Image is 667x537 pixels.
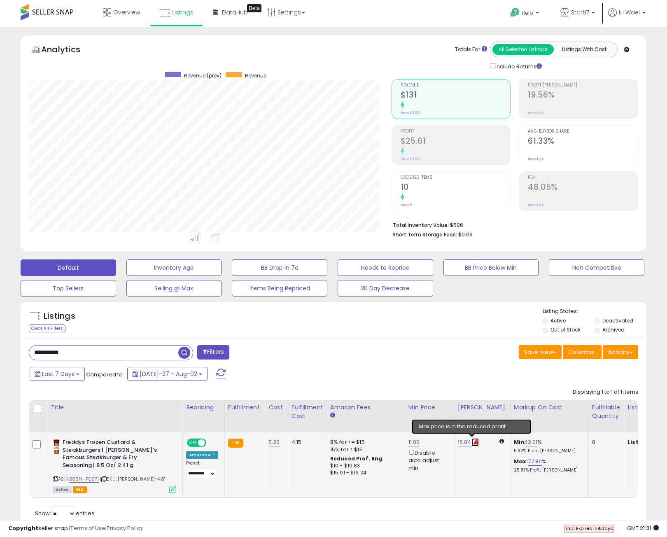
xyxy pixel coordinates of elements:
button: Columns [563,345,602,359]
span: OFF [205,439,218,446]
span: Ordered Items [401,175,511,180]
small: Prev: N/A [528,156,544,161]
div: Tooltip anchor [247,4,261,12]
span: Profit [401,129,511,134]
span: Revenue [401,83,511,88]
small: Prev: 0 [401,203,412,208]
b: Freddys Frozen Custard & Steakburgers | [PERSON_NAME]'s Famous Steakburger & Fry Seasoning | 8.5 ... [63,439,163,471]
small: Prev: N/A [528,110,544,115]
div: Repricing [186,403,221,412]
button: BB Price Below Min [443,259,539,276]
b: Reduced Prof. Rng. [330,455,384,462]
small: Prev: $0.00 [401,156,420,161]
label: Deactivated [602,317,633,324]
div: 15% for > $15 [330,446,399,453]
div: 0 [592,439,618,446]
img: 41tl1yXpPbL._SL40_.jpg [53,439,61,455]
span: Profit [PERSON_NAME] [528,83,638,88]
button: BB Drop in 7d [232,259,327,276]
h2: $131 [401,90,511,101]
h2: 61.33% [528,136,638,147]
span: All listings currently available for purchase on Amazon [53,486,72,493]
button: Actions [603,345,638,359]
button: Needs to Reprice [338,259,433,276]
a: 77.86 [528,458,542,466]
span: $0.03 [458,231,473,238]
span: Help [522,9,533,16]
span: Show: entries [35,509,94,517]
div: Disable auto adjust min [408,448,448,472]
span: Columns [568,348,594,356]
span: Compared to: [86,371,124,378]
th: The percentage added to the cost of goods (COGS) that forms the calculator for Min & Max prices. [510,400,588,432]
div: $15.01 - $16.24 [330,469,399,476]
small: Amazon Fees. [330,412,335,419]
b: Min: [514,438,526,446]
a: 16.04 [458,438,471,446]
h2: 19.56% [528,90,638,101]
h2: 10 [401,182,511,194]
label: Out of Stock [550,326,581,333]
span: FBA [73,486,87,493]
div: Displaying 1 to 1 of 1 items [573,388,638,396]
label: Active [550,317,566,324]
div: Markup on Cost [514,403,585,412]
button: Save View [519,345,562,359]
div: % [514,439,582,454]
a: 12.01 [526,438,537,446]
button: 30 Day Decrease [338,280,433,297]
button: [DATE]-27 - Aug-02 [127,367,208,381]
p: 25.87% Profit [PERSON_NAME] [514,467,582,473]
div: Fulfillment Cost [292,403,323,420]
button: Filters [197,345,229,360]
a: Privacy Policy [107,524,143,532]
i: Get Help [510,7,520,18]
div: Include Returns [484,61,552,71]
a: 11.00 [408,438,420,446]
a: 5.33 [268,438,280,446]
div: Min Price [408,403,451,412]
span: DataHub [222,8,248,16]
div: Clear All Filters [29,325,65,332]
h5: Listings [44,311,75,322]
button: Last 7 Days [30,367,85,381]
div: Cost [268,403,285,412]
div: Preset: [186,460,218,479]
div: Amazon AI * [186,451,218,459]
button: Inventory Age [126,259,222,276]
h2: $25.61 [401,136,511,147]
p: Listing States: [543,308,647,315]
div: seller snap | | [8,525,143,532]
small: Prev: $0.00 [401,110,420,115]
small: Prev: N/A [528,203,544,208]
span: | SKU: [PERSON_NAME]-4.81 [100,476,166,482]
label: Archived [602,326,625,333]
h5: Analytics [41,44,96,57]
b: Listed Price: [627,438,665,446]
span: 2025-08-10 21:31 GMT [627,524,659,532]
button: Selling @ Max [126,280,222,297]
li: $506 [393,219,632,229]
span: Avg. Buybox Share [528,129,638,134]
div: % [514,458,582,473]
button: All Selected Listings [492,44,554,55]
b: Total Inventory Value: [393,222,449,229]
div: Fulfillable Quantity [592,403,620,420]
h2: 48.05% [528,182,638,194]
span: Star67 [571,8,589,16]
div: $10 - $10.83 [330,462,399,469]
div: Totals For [455,46,487,54]
div: [PERSON_NAME] [458,403,507,412]
button: Listings With Cost [553,44,615,55]
a: Help [504,1,547,27]
span: ROI [528,175,638,180]
b: 4 [597,525,601,532]
span: Overview [113,8,140,16]
a: B08NHPQ671 [70,476,99,483]
span: ON [188,439,198,446]
button: Default [21,259,116,276]
button: Top Sellers [21,280,116,297]
a: Hi Wael [608,8,646,27]
div: ASIN: [53,439,176,492]
strong: Copyright [8,524,38,532]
